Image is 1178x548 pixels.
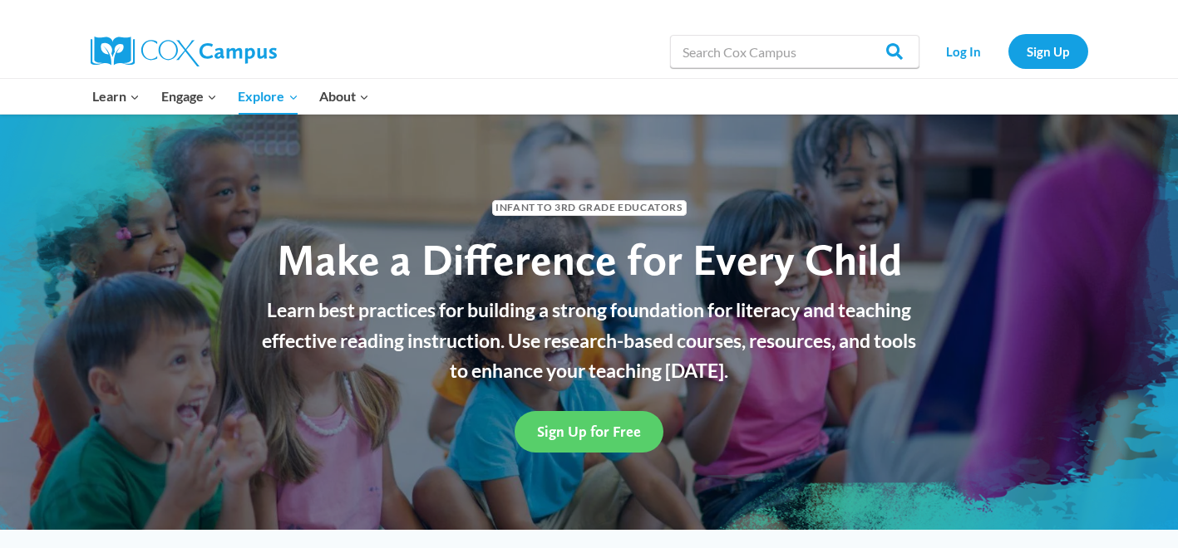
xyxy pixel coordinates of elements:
a: Sign Up for Free [515,411,663,452]
span: Engage [161,86,217,107]
span: About [319,86,369,107]
p: Learn best practices for building a strong foundation for literacy and teaching effective reading... [253,295,926,386]
img: Cox Campus [91,37,277,66]
nav: Secondary Navigation [928,34,1088,68]
a: Log In [928,34,1000,68]
a: Sign Up [1008,34,1088,68]
span: Explore [238,86,298,107]
nav: Primary Navigation [82,79,380,114]
span: Sign Up for Free [537,423,641,440]
span: Infant to 3rd Grade Educators [492,200,687,216]
input: Search Cox Campus [670,35,919,68]
span: Learn [92,86,140,107]
span: Make a Difference for Every Child [277,233,902,286]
